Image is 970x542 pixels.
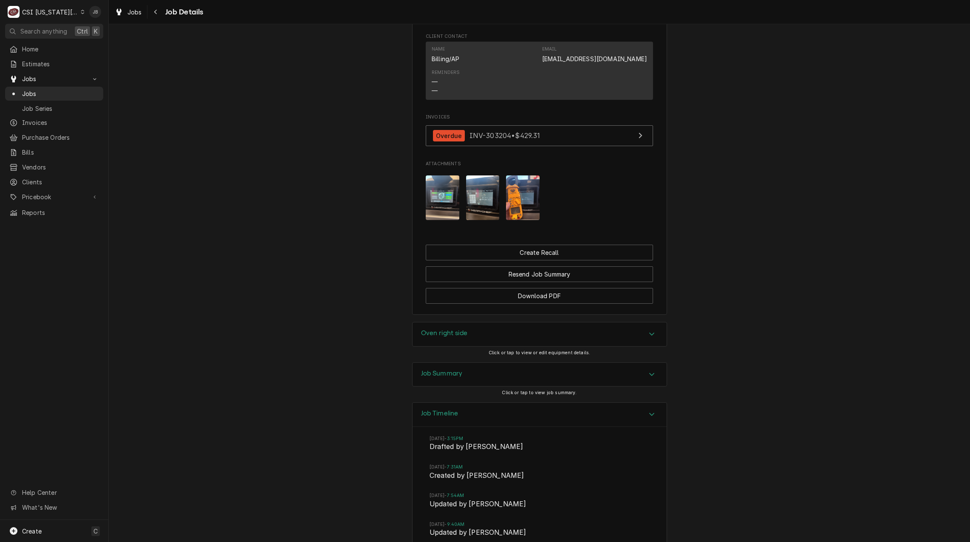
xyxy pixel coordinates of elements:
[432,46,445,53] div: Name
[22,104,99,113] span: Job Series
[22,74,86,83] span: Jobs
[77,27,88,36] span: Ctrl
[430,435,650,442] span: Timestamp
[421,409,458,418] h3: Job Timeline
[22,192,86,201] span: Pricebook
[430,442,650,454] span: Event String
[542,55,647,62] a: [EMAIL_ADDRESS][DOMAIN_NAME]
[489,350,591,356] span: Click or tap to view or edit equipment details.
[430,464,650,492] li: Event
[447,464,463,470] em: 7:31AM
[447,436,464,441] em: 3:15PM
[426,125,653,146] a: View Invoice
[430,492,650,521] li: Event
[421,329,467,337] h3: Oven right side
[163,6,204,18] span: Job Details
[413,403,667,427] button: Accordion Details Expand Trigger
[22,488,98,497] span: Help Center
[5,206,103,220] a: Reports
[447,522,465,527] em: 9:40AM
[5,190,103,204] a: Go to Pricebook
[421,370,463,378] h3: Job Summary
[426,114,653,150] div: Invoices
[412,362,667,387] div: Job Summary
[426,161,653,227] div: Attachments
[426,114,653,121] span: Invoices
[413,363,667,387] div: Accordion Header
[430,464,650,471] span: Timestamp
[89,6,101,18] div: Joshua Bennett's Avatar
[430,528,650,539] span: Event String
[432,77,438,86] div: —
[22,118,99,127] span: Invoices
[5,24,103,39] button: Search anythingCtrlK
[111,5,145,19] a: Jobs
[412,322,667,347] div: Oven right side
[5,175,103,189] a: Clients
[426,169,653,227] span: Attachments
[466,175,500,220] img: XvDDni6aTJmdqYS2a6iE
[413,363,667,387] button: Accordion Details Expand Trigger
[430,521,650,528] span: Timestamp
[5,42,103,56] a: Home
[430,492,650,499] span: Timestamp
[89,6,101,18] div: JB
[426,282,653,304] div: Button Group Row
[430,471,650,483] span: Event String
[426,42,653,100] div: Contact
[149,5,163,19] button: Navigate back
[426,245,653,260] div: Button Group Row
[22,208,99,217] span: Reports
[506,175,540,220] img: Q6hjXimXTxy6i79Womkj
[426,260,653,282] div: Button Group Row
[426,175,459,220] img: G2K6EKfkTaSsr4MJnPRM
[22,45,99,54] span: Home
[22,89,99,98] span: Jobs
[5,57,103,71] a: Estimates
[430,499,650,511] span: Event String
[5,145,103,159] a: Bills
[426,33,653,40] span: Client Contact
[542,46,557,53] div: Email
[22,503,98,512] span: What's New
[426,42,653,104] div: Client Contact List
[430,435,650,464] li: Event
[426,288,653,304] button: Download PDF
[426,245,653,260] button: Create Recall
[542,46,647,63] div: Email
[426,161,653,167] span: Attachments
[22,8,78,17] div: CSI [US_STATE][GEOGRAPHIC_DATA]
[93,527,98,536] span: C
[20,27,67,36] span: Search anything
[22,178,99,186] span: Clients
[426,245,653,304] div: Button Group
[22,133,99,142] span: Purchase Orders
[5,486,103,500] a: Go to Help Center
[413,322,667,346] button: Accordion Details Expand Trigger
[22,528,42,535] span: Create
[432,54,460,63] div: Billing/AP
[5,87,103,101] a: Jobs
[432,69,460,95] div: Reminders
[22,163,99,172] span: Vendors
[469,131,540,140] span: INV-303204 • $429.31
[413,403,667,427] div: Accordion Header
[94,27,98,36] span: K
[432,46,460,63] div: Name
[413,322,667,346] div: Accordion Header
[432,69,460,76] div: Reminders
[5,130,103,144] a: Purchase Orders
[426,33,653,103] div: Client Contact
[22,148,99,157] span: Bills
[5,160,103,174] a: Vendors
[432,86,438,95] div: —
[5,72,103,86] a: Go to Jobs
[5,102,103,116] a: Job Series
[8,6,20,18] div: C
[502,390,577,395] span: Click or tap to view job summary.
[433,130,465,141] div: Overdue
[8,6,20,18] div: CSI Kansas City's Avatar
[447,493,464,498] em: 7:54AM
[5,116,103,130] a: Invoices
[22,59,99,68] span: Estimates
